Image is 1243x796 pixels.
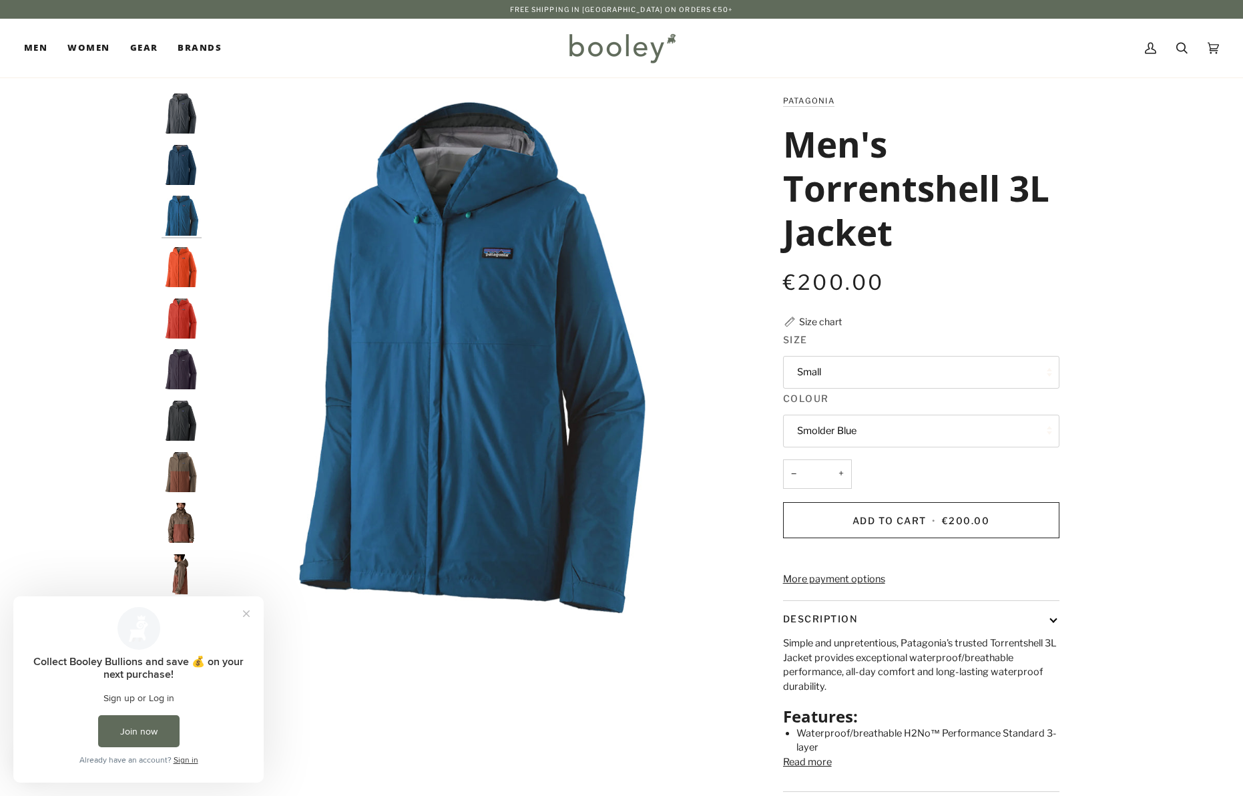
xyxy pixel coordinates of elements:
a: Men [24,19,57,77]
img: Patagonia Men's Torrentshell 3L Jacket Lagom Blue - Booley Galway [162,145,202,185]
li: Waterproof/breathable H2No™ Performance Standard 3-layer [796,727,1059,755]
img: Patagonia Men's Torrentshell 3L Jacket Pollinator Orange - Booley Galway [162,247,202,287]
img: Patagonia Men's Torrentshell 3L Jacket Black - Booley Galway [162,401,202,441]
button: Add to Cart • €200.00 [783,502,1059,538]
span: Size [783,333,808,347]
p: Simple and unpretentious, Patagonia's trusted Torrentshell 3L Jacket provides exceptional waterpr... [783,636,1059,694]
img: Patagonia Men's Torrentshell 3L Jacket Marlow Brown - Booley Galway [162,554,202,594]
img: Men&#39;s Torrentshell 3L Jacket [208,93,736,622]
a: Brands [168,19,232,77]
input: Quantity [783,459,852,489]
span: Women [67,41,109,55]
img: Patagonia Men's Torrentshell 3L Jacket Marlow Brown - Booley Galway [162,503,202,543]
a: More payment options [783,572,1059,587]
button: − [783,459,804,489]
button: Read more [783,755,832,770]
img: Patagonia Men's Torrentshell 3L Jacket Smolder Blue - Booley Galway [162,93,202,134]
h1: Men's Torrentshell 3L Jacket [783,122,1049,254]
img: Men's Torrentshell 3L Jacket [162,196,202,236]
span: €200.00 [783,270,885,295]
img: Patagonia Men's Torrentshell 3L Jacket Plummet Purple - Booley Galway [162,349,202,389]
span: • [929,515,939,526]
button: Smolder Blue [783,415,1059,447]
iframe: Loyalty program pop-up with offers and actions [13,596,264,783]
span: Add to Cart [852,515,927,526]
span: Men [24,41,47,55]
span: Brands [178,41,222,55]
span: €200.00 [942,515,990,526]
a: Women [57,19,119,77]
div: Men's Torrentshell 3L Jacket [208,93,736,622]
a: Patagonia [783,96,834,106]
div: Size chart [799,315,842,329]
img: Booley [563,29,680,67]
a: Gear [120,19,168,77]
button: Description [783,601,1059,636]
p: Free Shipping in [GEOGRAPHIC_DATA] on Orders €50+ [510,4,734,15]
button: Small [783,356,1059,389]
img: Patagonia Men's Torrentshell 3L Jacket Amanita Red - Booley Galway [162,298,202,339]
h2: Features: [783,707,1059,727]
button: + [830,459,852,489]
img: Patagonia Men's Torrentshell 3L Jacket Marlow Brown - Booley Galway [162,452,202,492]
span: Colour [783,391,829,405]
span: Gear [130,41,158,55]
